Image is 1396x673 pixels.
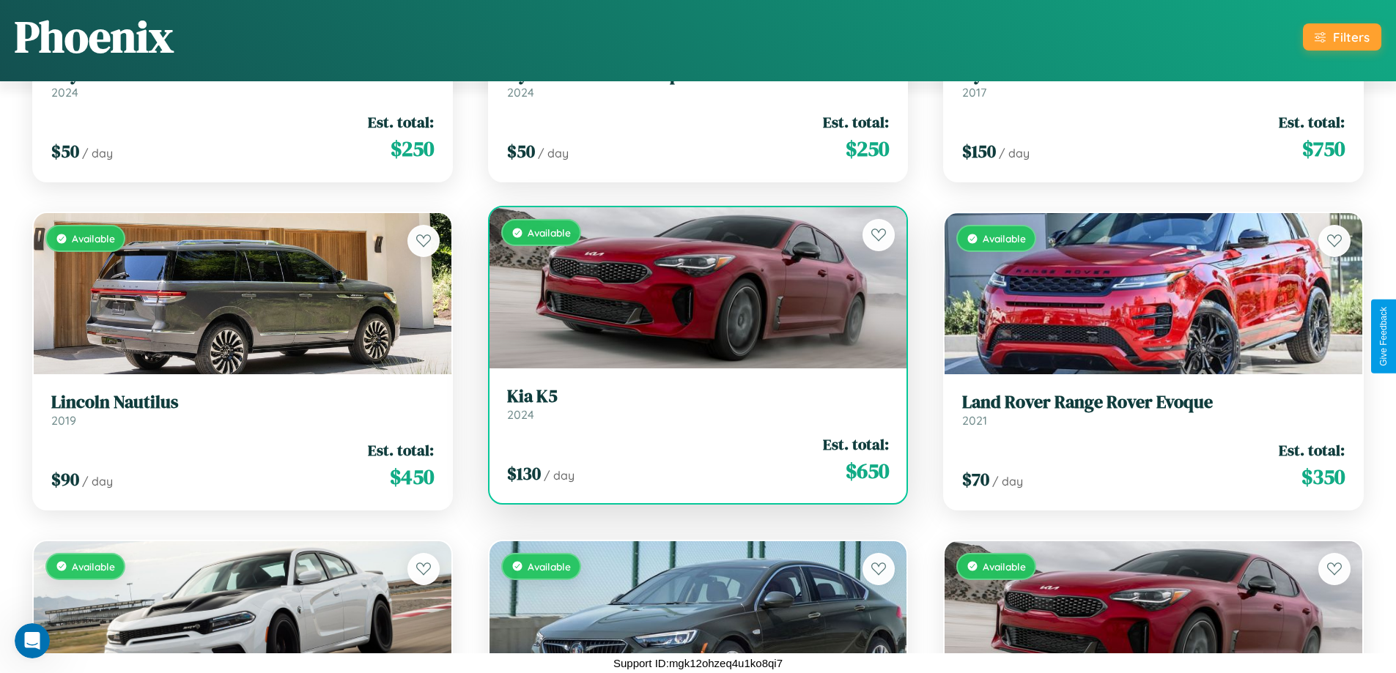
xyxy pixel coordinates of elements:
[507,64,890,100] a: Hyundai Genesis Coupe2024
[51,139,79,163] span: $ 50
[962,392,1345,413] h3: Land Rover Range Rover Evoque
[983,232,1026,245] span: Available
[82,146,113,160] span: / day
[544,468,575,483] span: / day
[82,474,113,488] span: / day
[962,392,1345,428] a: Land Rover Range Rover Evoque2021
[1378,307,1389,366] div: Give Feedback
[983,560,1026,573] span: Available
[528,560,571,573] span: Available
[962,64,1345,100] a: Hyundai Accent2017
[846,456,889,486] span: $ 650
[992,474,1023,488] span: / day
[1303,23,1381,51] button: Filters
[507,386,890,422] a: Kia K52024
[1279,111,1345,133] span: Est. total:
[538,146,569,160] span: / day
[368,439,434,461] span: Est. total:
[390,462,434,491] span: $ 450
[823,434,889,455] span: Est. total:
[51,392,434,413] h3: Lincoln Nautilus
[51,392,434,428] a: Lincoln Nautilus2019
[823,111,889,133] span: Est. total:
[962,467,989,491] span: $ 70
[613,653,783,673] p: Support ID: mgk12ohzeq4u1ko8qi7
[51,467,79,491] span: $ 90
[1301,462,1345,491] span: $ 350
[368,111,434,133] span: Est. total:
[391,134,434,163] span: $ 250
[72,232,115,245] span: Available
[999,146,1030,160] span: / day
[15,623,50,658] iframe: Intercom live chat
[507,407,534,422] span: 2024
[962,85,986,100] span: 2017
[962,413,987,428] span: 2021
[507,85,534,100] span: 2024
[507,461,541,486] span: $ 130
[962,139,996,163] span: $ 150
[1302,134,1345,163] span: $ 750
[1333,29,1370,45] div: Filters
[51,413,76,428] span: 2019
[846,134,889,163] span: $ 250
[15,7,174,67] h1: Phoenix
[507,139,535,163] span: $ 50
[51,85,78,100] span: 2024
[72,560,115,573] span: Available
[51,64,434,100] a: Toyota Scion tC2024
[507,386,890,407] h3: Kia K5
[1279,439,1345,461] span: Est. total:
[528,226,571,239] span: Available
